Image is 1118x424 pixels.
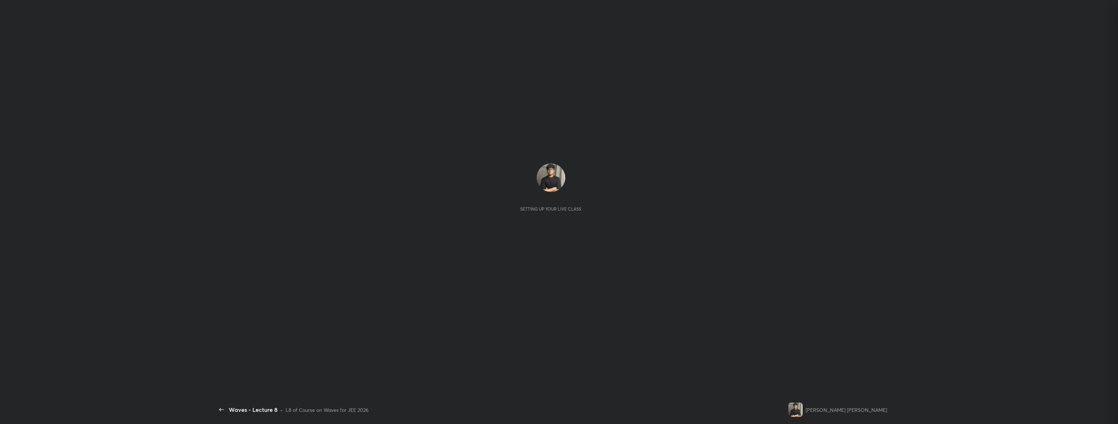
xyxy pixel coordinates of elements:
[286,406,369,414] div: L8 of Course on Waves for JEE 2026
[806,406,887,414] div: [PERSON_NAME] [PERSON_NAME]
[229,405,277,414] div: Waves - Lecture 8
[788,403,803,417] img: 5704fa4cd18943cbbe9290533f9d55f4.jpg
[537,163,565,192] img: 5704fa4cd18943cbbe9290533f9d55f4.jpg
[280,406,283,414] div: •
[520,206,581,212] div: Setting up your live class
